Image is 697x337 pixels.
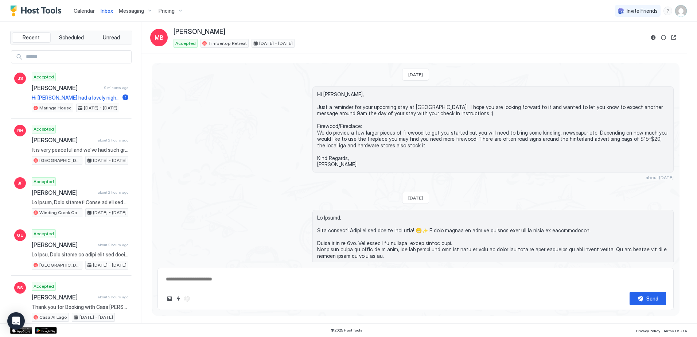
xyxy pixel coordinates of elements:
span: Accepted [34,178,54,185]
span: MB [155,33,164,42]
span: Hi [PERSON_NAME] had a lovely night’s sleep in our comfy beds and enjoyed a hearty breakfast in y... [32,94,120,101]
span: about 2 hours ago [98,295,128,299]
a: Calendar [74,7,95,15]
span: Accepted [175,40,196,47]
a: Inbox [101,7,113,15]
span: [PERSON_NAME] [174,28,225,36]
span: Accepted [34,231,54,237]
span: about 2 hours ago [98,243,128,247]
span: [PERSON_NAME] [32,294,95,301]
span: Thank you for Booking with Casa [PERSON_NAME]! Please take a look at the bedroom/bed step up opti... [32,304,128,310]
span: [PERSON_NAME] [32,84,101,92]
span: Inbox [101,8,113,14]
span: [DATE] - [DATE] [79,314,113,321]
span: JF [17,180,23,186]
span: RH [17,127,23,134]
button: Upload image [165,294,174,303]
span: Calendar [74,8,95,14]
span: [DATE] - [DATE] [259,40,293,47]
span: [DATE] [408,72,423,77]
span: GU [17,232,24,239]
span: 9 minutes ago [104,85,128,90]
span: Accepted [34,283,54,290]
span: [PERSON_NAME] [32,241,95,248]
span: [PERSON_NAME] [32,189,95,196]
span: Maringa House [39,105,71,111]
span: [DATE] - [DATE] [93,262,126,268]
a: Terms Of Use [663,326,687,334]
span: [GEOGRAPHIC_DATA] [39,157,81,164]
span: Recent [23,34,40,41]
button: Sync reservation [659,33,668,42]
span: Timbertop Retreat [208,40,247,47]
a: Google Play Store [35,327,57,334]
div: User profile [675,5,687,17]
span: © 2025 Host Tools [331,328,362,333]
span: [DATE] - [DATE] [93,157,126,164]
span: [PERSON_NAME] [32,136,95,144]
button: Scheduled [52,32,91,43]
a: App Store [10,327,32,334]
span: Messaging [119,8,144,14]
span: Privacy Policy [636,329,660,333]
span: Accepted [34,74,54,80]
span: [GEOGRAPHIC_DATA] [39,262,81,268]
button: Recent [12,32,51,43]
span: Invite Friends [627,8,658,14]
span: Lo Ipsu, Dolo sitame co adipi elit sed doei tem inci utla etdoloremag aliqu enim admi. Ven qui no... [32,251,128,258]
div: Open Intercom Messenger [7,312,25,330]
button: Send [630,292,666,305]
span: Pricing [159,8,175,14]
button: Quick reply [174,294,183,303]
span: Unread [103,34,120,41]
span: about [DATE] [646,175,674,180]
span: Scheduled [59,34,84,41]
button: Reservation information [649,33,658,42]
span: [DATE] - [DATE] [84,105,117,111]
div: Send [646,295,658,302]
span: about 2 hours ago [98,190,128,195]
span: It is very peaceful and we've had such great weather! Hope you've had a great time :) [32,147,128,153]
span: BS [17,284,23,291]
button: Unread [92,32,131,43]
div: menu [663,7,672,15]
span: Lo Ipsum, Dolo sitamet! Conse ad eli sed do eius temp! 😁✨ I utla etdolo ma ali en adminim veni qu... [32,199,128,206]
input: Input Field [23,51,131,63]
span: Winding Creek Cottage [39,209,81,216]
a: Privacy Policy [636,326,660,334]
span: Accepted [34,126,54,132]
span: JS [17,75,23,82]
span: [DATE] [408,195,423,201]
button: Open reservation [669,33,678,42]
span: Terms Of Use [663,329,687,333]
span: 1 [125,95,126,100]
span: Hi [PERSON_NAME], Just a reminder for your upcoming stay at [GEOGRAPHIC_DATA]! I hope you are loo... [317,91,669,168]
span: about 2 hours ago [98,138,128,143]
span: Casa Al Lago [39,314,67,321]
a: Host Tools Logo [10,5,65,16]
div: tab-group [10,31,132,44]
span: [DATE] - [DATE] [93,209,126,216]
